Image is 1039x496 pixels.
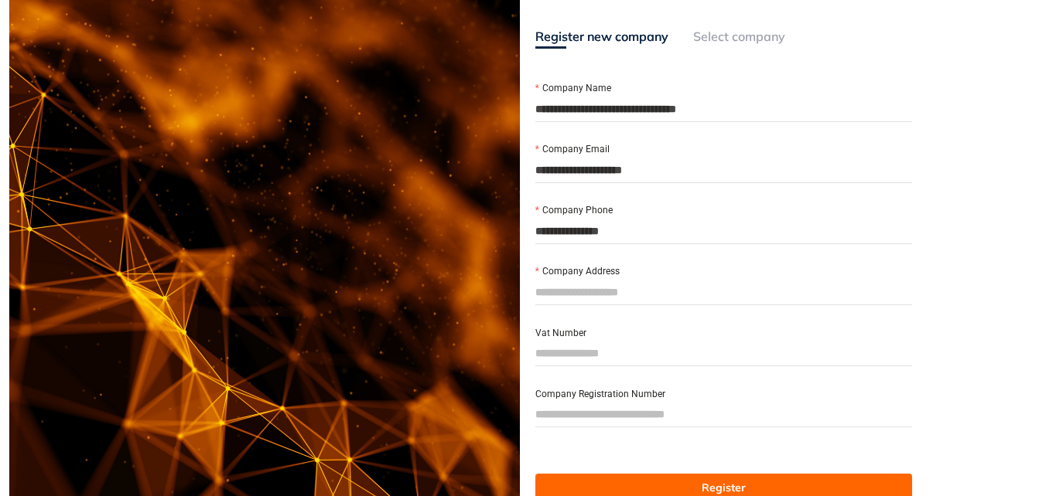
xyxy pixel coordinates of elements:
input: Company Email [535,158,913,182]
input: Vat Number [535,341,913,365]
input: Company Phone [535,219,913,243]
input: Company Name [535,97,913,121]
label: Vat Number [535,326,586,341]
span: Register [702,479,746,496]
label: Company Name [535,81,611,96]
label: Company Registration Number [535,387,665,402]
input: Company Address [535,280,913,304]
input: Company Registration Number [535,403,913,426]
div: Register new company [535,27,668,46]
label: Company Email [535,142,610,157]
label: Company Phone [535,203,613,218]
div: Select company [693,27,785,46]
label: Company Address [535,264,620,279]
